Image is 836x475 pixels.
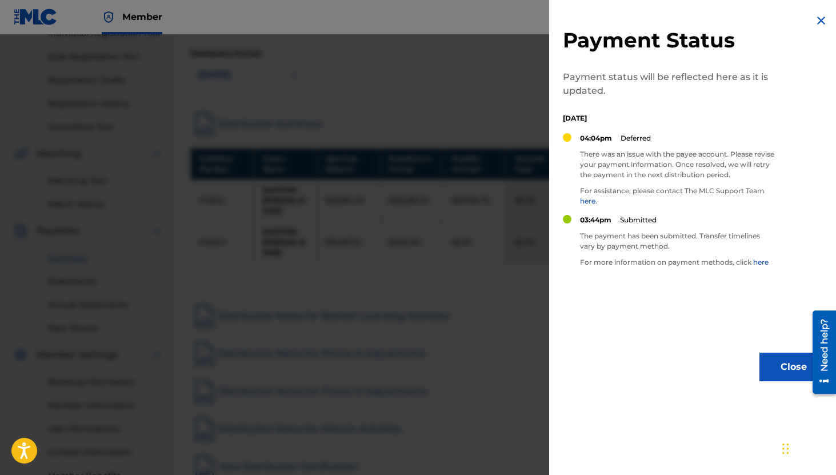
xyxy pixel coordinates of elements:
[580,186,774,206] p: For assistance, please contact The MLC Support Team
[580,197,597,205] a: here.
[782,432,789,466] div: Drag
[621,133,651,143] p: Deferred
[102,10,115,24] img: Top Rightsholder
[620,215,657,225] p: Submitted
[563,113,774,123] p: [DATE]
[14,9,58,25] img: MLC Logo
[580,215,611,225] p: 03:44pm
[804,306,836,398] iframe: Resource Center
[580,133,612,143] p: 04:04pm
[779,420,836,475] iframe: Chat Widget
[580,257,774,268] p: For more information on payment methods, click
[563,27,774,53] h2: Payment Status
[759,353,828,381] button: Close
[122,10,162,23] span: Member
[753,258,769,266] a: here
[580,231,774,252] p: The payment has been submitted. Transfer timelines vary by payment method.
[563,70,774,98] p: Payment status will be reflected here as it is updated.
[580,149,774,180] p: There was an issue with the payee account. Please revise your payment information. Once resolved,...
